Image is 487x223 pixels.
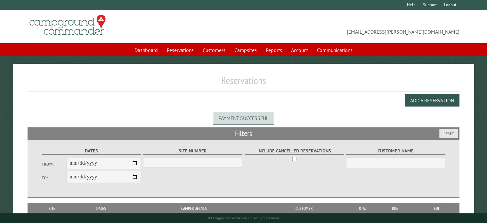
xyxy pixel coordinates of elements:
[207,216,280,220] small: © Campground Commander LLC. All rights reserved.
[416,203,459,214] th: Edit
[287,44,312,56] a: Account
[42,161,67,167] label: From:
[375,203,416,214] th: Due
[31,203,73,214] th: Site
[262,44,286,56] a: Reports
[213,112,274,124] div: Payment successful
[129,203,259,214] th: Camper Details
[244,18,459,36] span: [EMAIL_ADDRESS][PERSON_NAME][DOMAIN_NAME]
[131,44,162,56] a: Dashboard
[42,175,67,181] label: To:
[143,147,243,155] label: Site Number
[313,44,356,56] a: Communications
[28,74,459,92] h1: Reservations
[346,147,446,155] label: Customer Name
[28,13,108,38] img: Campground Commander
[231,44,261,56] a: Campsites
[28,127,459,140] h2: Filters
[163,44,198,56] a: Reservations
[245,147,344,155] label: Include Cancelled Reservations
[349,203,375,214] th: Total
[259,203,349,214] th: Customer
[405,94,459,107] button: Add a Reservation
[42,147,141,155] label: Dates
[73,203,129,214] th: Dates
[439,129,458,138] button: Reset
[199,44,229,56] a: Customers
